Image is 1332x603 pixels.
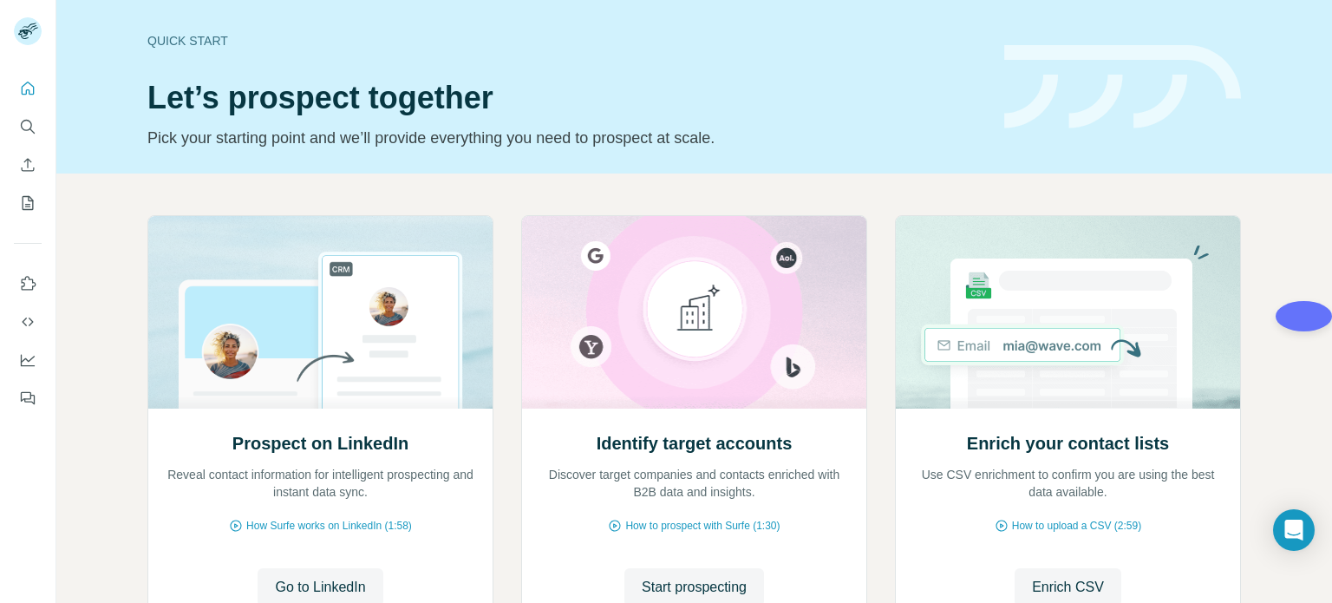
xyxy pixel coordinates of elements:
[539,466,849,501] p: Discover target companies and contacts enriched with B2B data and insights.
[913,466,1223,501] p: Use CSV enrichment to confirm you are using the best data available.
[597,431,793,456] h2: Identify target accounts
[967,431,1169,456] h2: Enrich your contact lists
[625,518,780,534] span: How to prospect with Surfe (1:30)
[521,216,867,409] img: Identify target accounts
[895,216,1241,409] img: Enrich your contact lists
[147,32,983,49] div: Quick start
[1004,45,1241,129] img: banner
[14,306,42,338] button: Use Surfe API
[147,216,493,409] img: Prospect on LinkedIn
[14,111,42,142] button: Search
[14,73,42,104] button: Quick start
[14,268,42,299] button: Use Surfe on LinkedIn
[14,383,42,414] button: Feedback
[1012,518,1141,534] span: How to upload a CSV (2:59)
[642,577,747,598] span: Start prospecting
[14,344,42,376] button: Dashboard
[147,126,983,150] p: Pick your starting point and we’ll provide everything you need to prospect at scale.
[147,81,983,115] h1: Let’s prospect together
[1032,577,1104,598] span: Enrich CSV
[275,577,365,598] span: Go to LinkedIn
[246,518,412,534] span: How Surfe works on LinkedIn (1:58)
[166,466,475,501] p: Reveal contact information for intelligent prospecting and instant data sync.
[1273,509,1315,551] div: Open Intercom Messenger
[232,431,408,456] h2: Prospect on LinkedIn
[14,149,42,180] button: Enrich CSV
[14,187,42,219] button: My lists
